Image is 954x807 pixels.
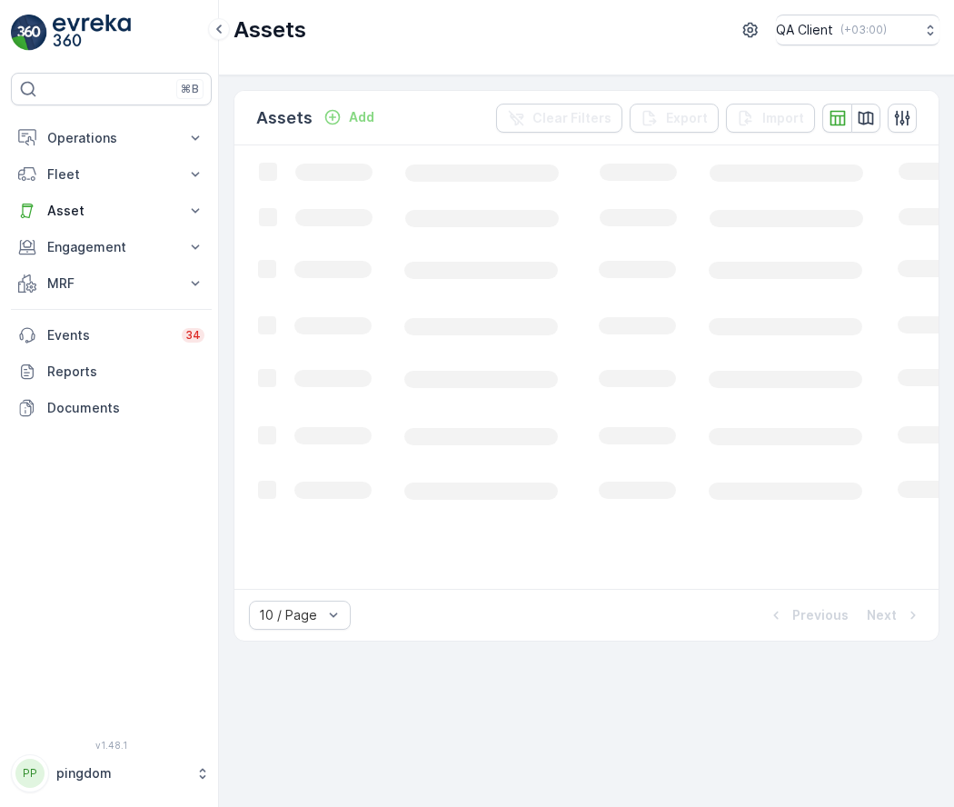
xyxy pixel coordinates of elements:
[867,606,897,624] p: Next
[11,740,212,751] span: v 1.48.1
[47,399,204,417] p: Documents
[47,326,171,344] p: Events
[666,109,708,127] p: Export
[840,23,887,37] p: ( +03:00 )
[15,759,45,788] div: PP
[11,15,47,51] img: logo
[256,105,313,131] p: Assets
[11,317,212,354] a: Events34
[234,15,306,45] p: Assets
[11,120,212,156] button: Operations
[11,229,212,265] button: Engagement
[47,129,175,147] p: Operations
[47,165,175,184] p: Fleet
[792,606,849,624] p: Previous
[630,104,719,133] button: Export
[776,15,939,45] button: QA Client(+03:00)
[726,104,815,133] button: Import
[11,354,212,390] a: Reports
[349,108,374,126] p: Add
[11,156,212,193] button: Fleet
[776,21,833,39] p: QA Client
[56,764,186,782] p: pingdom
[11,390,212,426] a: Documents
[47,363,204,381] p: Reports
[185,328,201,343] p: 34
[181,82,199,96] p: ⌘B
[865,604,924,626] button: Next
[765,604,850,626] button: Previous
[47,274,175,293] p: MRF
[496,104,622,133] button: Clear Filters
[11,754,212,792] button: PPpingdom
[316,106,382,128] button: Add
[47,238,175,256] p: Engagement
[11,193,212,229] button: Asset
[762,109,804,127] p: Import
[47,202,175,220] p: Asset
[53,15,131,51] img: logo_light-DOdMpM7g.png
[532,109,611,127] p: Clear Filters
[11,265,212,302] button: MRF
